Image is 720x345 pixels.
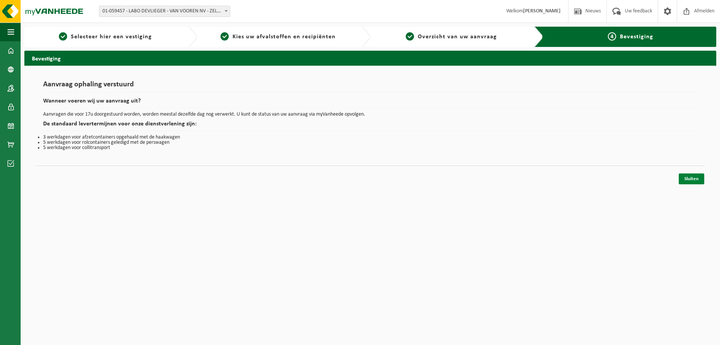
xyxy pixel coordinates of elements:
[59,32,67,41] span: 1
[523,8,561,14] strong: [PERSON_NAME]
[43,135,697,140] li: 3 werkdagen voor afzetcontainers opgehaald met de haakwagen
[43,98,697,108] h2: Wanneer voeren wij uw aanvraag uit?
[43,121,697,131] h2: De standaard levertermijnen voor onze dienstverlening zijn:
[28,32,182,41] a: 1Selecteer hier een vestiging
[220,32,229,41] span: 2
[374,32,528,41] a: 3Overzicht van uw aanvraag
[418,34,497,40] span: Overzicht van uw aanvraag
[608,32,616,41] span: 4
[406,32,414,41] span: 3
[201,32,355,41] a: 2Kies uw afvalstoffen en recipiënten
[43,81,697,92] h1: Aanvraag ophaling verstuurd
[43,112,697,117] p: Aanvragen die voor 17u doorgestuurd worden, worden meestal dezelfde dag nog verwerkt. U kunt de s...
[24,51,716,65] h2: Bevestiging
[99,6,230,17] span: 01-059457 - LABO DEVLIEGER - VAN VOOREN NV - ZELZATE
[71,34,152,40] span: Selecteer hier een vestiging
[679,173,704,184] a: Sluiten
[43,140,697,145] li: 5 werkdagen voor rolcontainers geledigd met de perswagen
[620,34,653,40] span: Bevestiging
[232,34,336,40] span: Kies uw afvalstoffen en recipiënten
[43,145,697,151] li: 5 werkdagen voor collitransport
